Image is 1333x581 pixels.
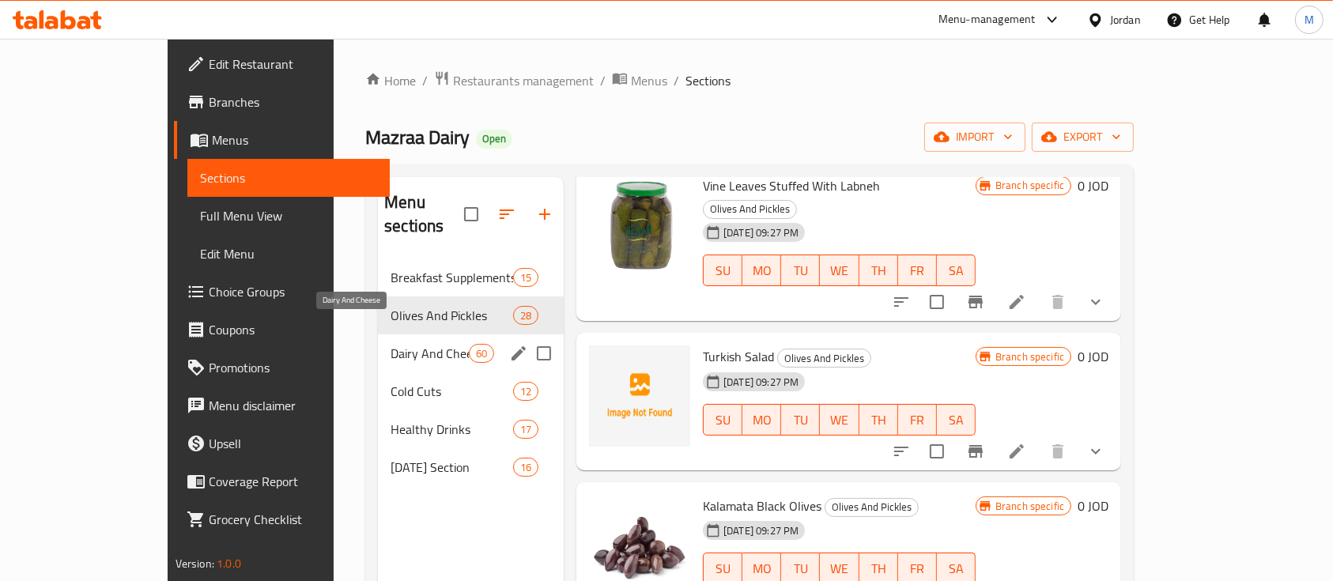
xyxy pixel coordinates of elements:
span: Sort sections [488,195,526,233]
a: Choice Groups [174,273,391,311]
h6: 0 JOD [1078,345,1108,368]
a: Coupons [174,311,391,349]
span: WE [826,259,852,282]
span: Full Menu View [200,206,378,225]
span: FR [904,409,931,432]
span: 12 [514,384,538,399]
button: delete [1039,432,1077,470]
button: MO [742,255,781,286]
span: Branch specific [989,499,1071,514]
span: TH [866,557,892,580]
button: WE [820,255,859,286]
button: FR [898,255,937,286]
button: sort-choices [882,283,920,321]
span: Branch specific [989,349,1071,364]
span: TU [787,557,814,580]
div: Breakfast Supplements15 [378,258,564,296]
a: Upsell [174,424,391,462]
span: TU [787,409,814,432]
button: import [924,123,1025,152]
span: Open [476,132,512,145]
span: SA [943,259,969,282]
h6: 0 JOD [1078,495,1108,517]
div: Olives And Pickles [703,200,797,219]
span: SA [943,557,969,580]
span: Olives And Pickles [778,349,870,368]
span: 60 [470,346,493,361]
button: WE [820,404,859,436]
span: Menus [631,71,667,90]
nav: breadcrumb [365,70,1134,91]
a: Edit menu item [1007,292,1026,311]
span: SU [710,557,736,580]
div: Ramadan Section [391,458,513,477]
span: FR [904,259,931,282]
div: Healthy Drinks17 [378,410,564,448]
span: export [1044,127,1121,147]
span: TU [787,259,814,282]
div: [DATE] Section16 [378,448,564,486]
span: SU [710,409,736,432]
span: [DATE] Section [391,458,513,477]
li: / [674,71,679,90]
div: Olives And Pickles28 [378,296,564,334]
span: Select all sections [455,198,488,231]
span: Choice Groups [209,282,378,301]
a: Edit Restaurant [174,45,391,83]
button: show more [1077,283,1115,321]
span: WE [826,409,852,432]
span: [DATE] 09:27 PM [717,523,805,538]
span: Kalamata Black Olives [703,494,821,518]
a: Home [365,71,416,90]
a: Restaurants management [434,70,594,91]
span: Sections [685,71,731,90]
button: SA [937,404,976,436]
button: TU [781,255,820,286]
span: Select to update [920,285,953,319]
div: items [513,382,538,401]
span: 15 [514,270,538,285]
button: TH [859,404,898,436]
button: Branch-specific-item [957,432,995,470]
span: Mazraa Dairy [365,119,470,155]
img: Vine Leaves Stuffed With Labneh [589,175,690,276]
span: Coupons [209,320,378,339]
div: Dairy And Cheese60edit [378,334,564,372]
button: SA [937,255,976,286]
svg: Show Choices [1086,292,1105,311]
div: Menu-management [938,10,1036,29]
span: Grocery Checklist [209,510,378,529]
span: Olives And Pickles [825,498,918,516]
span: Branches [209,92,378,111]
div: Cold Cuts12 [378,372,564,410]
span: Olives And Pickles [391,306,513,325]
span: TH [866,409,892,432]
div: items [469,344,494,363]
button: show more [1077,432,1115,470]
button: edit [507,341,531,365]
span: FR [904,557,931,580]
span: 17 [514,422,538,437]
span: Turkish Salad [703,345,774,368]
span: WE [826,557,852,580]
span: [DATE] 09:27 PM [717,225,805,240]
span: TH [866,259,892,282]
h6: 0 JOD [1078,175,1108,197]
div: Olives And Pickles [777,349,871,368]
div: items [513,306,538,325]
span: 16 [514,460,538,475]
span: Version: [176,553,214,574]
span: Upsell [209,434,378,453]
a: Edit Menu [187,235,391,273]
span: Healthy Drinks [391,420,513,439]
li: / [600,71,606,90]
span: SA [943,409,969,432]
button: SU [703,255,742,286]
span: 1.0.0 [217,553,241,574]
span: [DATE] 09:27 PM [717,375,805,390]
span: SU [710,259,736,282]
h2: Menu sections [384,191,464,238]
span: Menus [212,130,378,149]
a: Grocery Checklist [174,500,391,538]
span: Branch specific [989,178,1071,193]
